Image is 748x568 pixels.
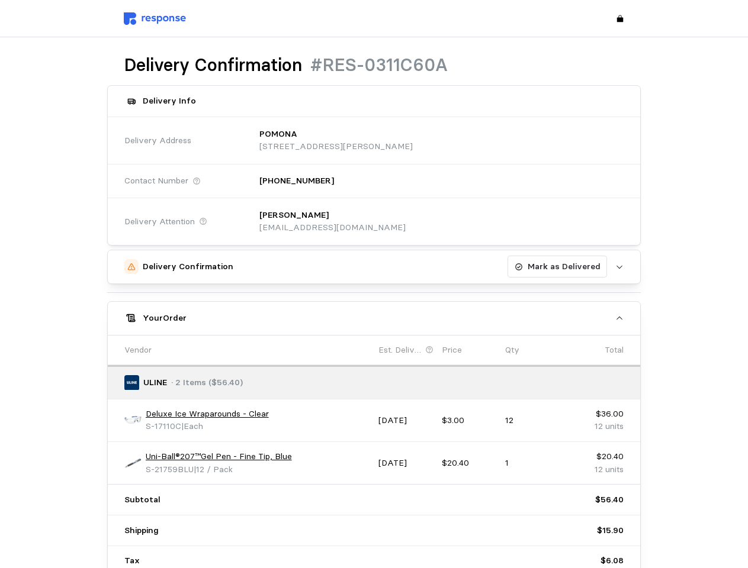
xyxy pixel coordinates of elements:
h5: Delivery Confirmation [143,260,233,273]
p: $3.00 [442,414,497,427]
p: 12 [505,414,560,427]
a: Uni-Ball®207™Gel Pen - Fine Tip, Blue [146,450,292,463]
p: [DATE] [378,457,434,470]
p: · 2 Items ($56.40) [171,376,243,389]
p: POMONA [259,128,297,141]
p: 12 units [569,463,624,476]
p: Mark as Delivered [528,260,601,273]
p: Price [442,344,462,357]
p: $20.40 [569,450,624,463]
h1: #RES-0311C60A [310,54,448,77]
p: 12 units [569,420,624,433]
p: Total [605,344,624,357]
span: Delivery Attention [124,215,195,228]
p: [PHONE_NUMBER] [259,175,334,188]
p: Qty [505,344,519,357]
button: Mark as Delivered [508,256,607,278]
p: Shipping [124,524,159,537]
p: $56.40 [595,493,624,506]
p: [DATE] [378,414,434,427]
p: [EMAIL_ADDRESS][DOMAIN_NAME] [259,221,406,234]
a: Deluxe Ice Wraparounds - Clear [146,408,269,421]
p: 1 [505,457,560,470]
span: S-21759BLU [146,464,194,475]
span: Contact Number [124,175,188,188]
h5: Your Order [143,312,187,324]
h5: Delivery Info [143,95,196,107]
button: Delivery ConfirmationMark as Delivered [108,250,641,283]
span: | 12 / Pack [194,464,233,475]
span: | Each [181,421,203,431]
p: $20.40 [442,457,497,470]
p: Vendor [124,344,152,357]
img: svg%3e [124,12,186,25]
p: $15.90 [597,524,624,537]
p: Tax [124,554,140,567]
span: Delivery Address [124,134,191,147]
img: S-17110C [124,412,142,429]
img: S-21759BLU [124,454,142,472]
p: $6.08 [601,554,624,567]
p: Subtotal [124,493,160,506]
button: YourOrder [108,302,641,335]
h1: Delivery Confirmation [124,54,302,77]
span: S-17110C [146,421,181,431]
p: Est. Delivery [378,344,423,357]
p: [STREET_ADDRESS][PERSON_NAME] [259,140,413,153]
p: $36.00 [569,408,624,421]
p: ULINE [143,376,167,389]
p: [PERSON_NAME] [259,209,329,222]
